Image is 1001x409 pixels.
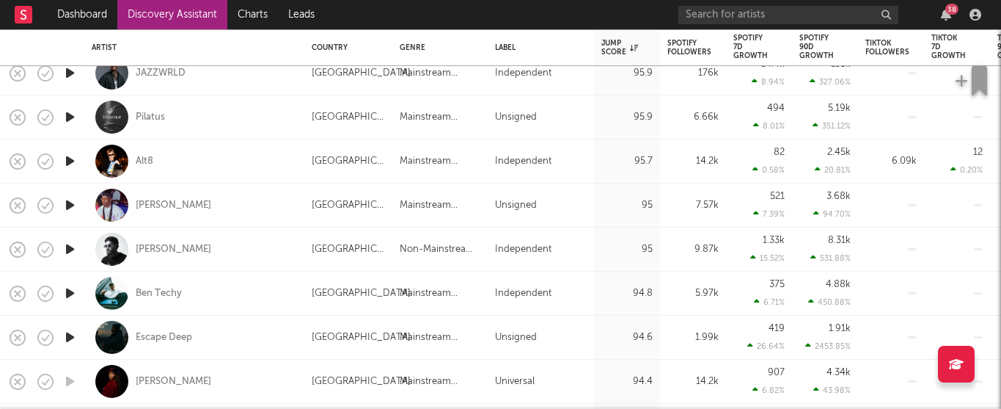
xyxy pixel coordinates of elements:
div: Independent [495,285,551,303]
div: 82 [774,148,785,157]
a: Alt8 [136,155,153,168]
div: Mainstream Electronic [400,109,480,126]
div: 327.06 % [810,77,851,87]
div: [GEOGRAPHIC_DATA] [312,197,385,214]
a: Escape Deep [136,331,192,344]
div: Unsigned [495,197,537,214]
div: 95 [601,241,653,258]
div: 494 [767,104,785,113]
div: Spotify Followers [667,39,711,57]
div: 176k [667,65,719,82]
div: 3.68k [826,192,851,201]
div: 94.4 [601,373,653,391]
div: Label [495,43,579,52]
div: 12 [973,148,983,157]
div: Mainstream Electronic [400,285,480,303]
div: 0.58 % [752,165,785,175]
div: Tiktok 7D Growth [931,34,966,60]
div: [PERSON_NAME] [136,243,211,256]
div: Tiktok Followers [865,39,909,57]
div: 14.2k [667,153,719,170]
div: 7.57k [667,197,719,214]
div: 1.99k [667,329,719,347]
div: 8.94 % [752,77,785,87]
div: 9.87k [667,241,719,258]
input: Search for artists [678,6,898,24]
div: [GEOGRAPHIC_DATA] [312,285,411,303]
div: [GEOGRAPHIC_DATA] [312,153,385,170]
div: Non-Mainstream Electronic [400,241,480,258]
div: 95.9 [601,65,653,82]
div: Independent [495,241,551,258]
div: [GEOGRAPHIC_DATA] [312,373,411,391]
div: Jump Score [601,39,638,57]
div: Mainstream Electronic [400,373,480,391]
div: Mainstream Electronic [400,329,480,347]
div: 6.71 % [754,297,785,307]
a: Pilatus [136,111,165,124]
a: JAZZWRLD [136,67,186,80]
div: [GEOGRAPHIC_DATA] [312,329,411,347]
div: Mainstream Electronic [400,197,480,214]
div: 94.8 [601,285,653,303]
div: 26.64 % [747,341,785,351]
div: Spotify 90D Growth [799,34,834,60]
a: [PERSON_NAME] [136,199,211,212]
div: Unsigned [495,109,537,126]
div: 6.66k [667,109,719,126]
div: 2453.85 % [805,341,851,351]
div: 95 [601,197,653,214]
div: 450.88 % [808,297,851,307]
div: 20.81 % [815,165,851,175]
div: Independent [495,153,551,170]
div: Mainstream Electronic [400,153,480,170]
div: 1.91k [829,324,851,333]
div: 95.9 [601,109,653,126]
div: 531.88 % [810,253,851,263]
div: 6.82 % [752,386,785,395]
div: Independent [495,65,551,82]
a: [PERSON_NAME] [136,375,211,388]
div: 521 [770,192,785,201]
div: [GEOGRAPHIC_DATA] [312,109,385,126]
div: Mainstream Electronic [400,65,480,82]
div: 1.33k [763,236,785,245]
div: Country [312,43,378,52]
div: 7.39 % [753,209,785,219]
div: Artist [92,43,290,52]
div: 94.70 % [813,209,851,219]
div: 5.97k [667,285,719,303]
div: [GEOGRAPHIC_DATA] [312,65,411,82]
div: 8.31k [828,236,851,245]
div: 43.98 % [813,386,851,395]
div: 8.01 % [753,121,785,131]
div: 95.7 [601,153,653,170]
div: 375 [769,280,785,289]
a: Ben Techy [136,287,182,300]
div: Unsigned [495,329,537,347]
div: 14.2k [667,373,719,391]
div: Universal [495,373,535,391]
button: 38 [941,9,951,21]
div: [GEOGRAPHIC_DATA] [312,241,385,258]
div: 5.19k [828,104,851,113]
div: 0.20 % [950,165,983,175]
div: 38 [945,4,958,15]
div: Spotify 7D Growth [733,34,768,60]
div: 2.45k [827,148,851,157]
div: 419 [769,324,785,333]
div: 351.12 % [813,121,851,131]
div: 907 [768,368,785,377]
div: Genre [400,43,473,52]
div: 6.09k [865,153,917,170]
div: 15.52 % [750,253,785,263]
div: 4.88k [826,280,851,289]
div: 4.34k [826,368,851,377]
div: 94.6 [601,329,653,347]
